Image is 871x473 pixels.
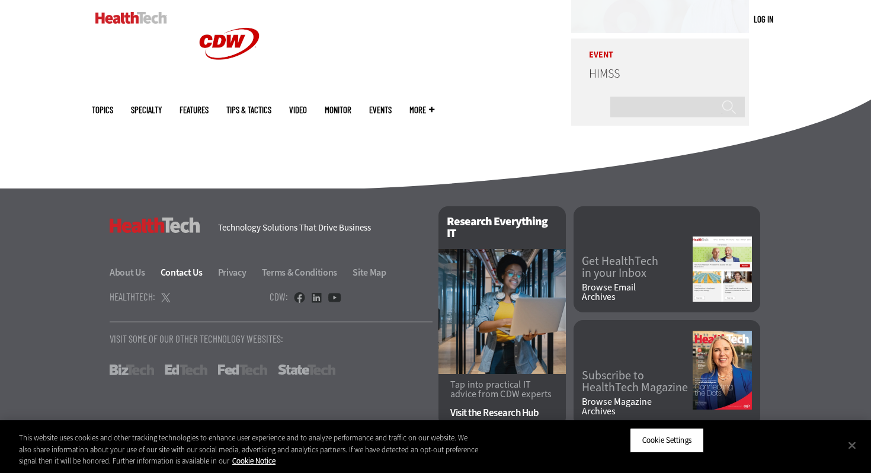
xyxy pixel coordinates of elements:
[409,106,434,114] span: More
[325,106,351,114] a: MonITor
[630,428,704,453] button: Cookie Settings
[180,106,209,114] a: Features
[839,432,865,458] button: Close
[693,237,752,302] img: newsletter screenshot
[110,266,159,279] a: About Us
[110,292,155,302] h4: HealthTech:
[582,255,693,279] a: Get HealthTechin your Inbox
[185,78,274,91] a: CDW
[92,106,113,114] span: Topics
[693,331,752,410] img: Summer 2025 cover
[110,218,200,233] h3: HealthTech
[582,397,693,416] a: Browse MagazineArchives
[450,408,554,418] a: Visit the Research Hub
[353,266,386,279] a: Site Map
[218,365,267,375] a: FedTech
[232,456,276,466] a: More information about your privacy
[226,106,271,114] a: Tips & Tactics
[450,380,554,399] p: Tap into practical IT advice from CDW experts
[165,365,207,375] a: EdTech
[218,223,424,232] h4: Technology Solutions That Drive Business
[289,106,307,114] a: Video
[95,12,167,24] img: Home
[110,365,154,375] a: BizTech
[438,206,566,249] h2: Research Everything IT
[161,266,216,279] a: Contact Us
[369,106,392,114] a: Events
[262,266,351,279] a: Terms & Conditions
[582,283,693,302] a: Browse EmailArchives
[278,365,335,375] a: StateTech
[754,14,773,24] a: Log in
[19,432,479,467] div: This website uses cookies and other tracking technologies to enhance user experience and to analy...
[754,13,773,25] div: User menu
[270,292,288,302] h4: CDW:
[131,106,162,114] span: Specialty
[218,266,260,279] a: Privacy
[110,334,433,344] p: Visit Some Of Our Other Technology Websites:
[582,370,693,394] a: Subscribe toHealthTech Magazine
